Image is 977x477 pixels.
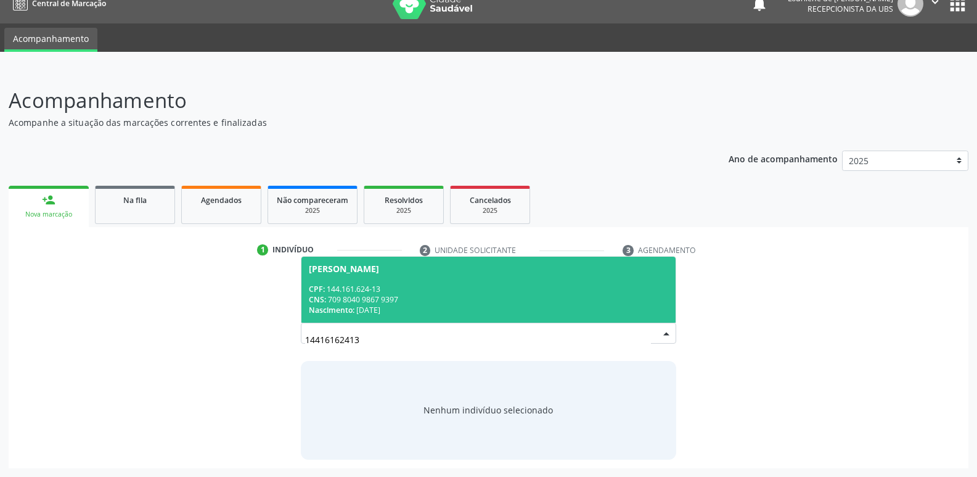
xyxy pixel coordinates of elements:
[309,284,668,294] div: 144.161.624-13
[277,195,348,205] span: Não compareceram
[459,206,521,215] div: 2025
[373,206,435,215] div: 2025
[309,284,325,294] span: CPF:
[257,244,268,255] div: 1
[17,210,80,219] div: Nova marcação
[42,193,55,207] div: person_add
[309,305,354,315] span: Nascimento:
[4,28,97,52] a: Acompanhamento
[277,206,348,215] div: 2025
[9,85,681,116] p: Acompanhamento
[309,264,379,274] div: [PERSON_NAME]
[423,404,553,417] div: Nenhum indivíduo selecionado
[309,305,668,315] div: [DATE]
[309,294,326,305] span: CNS:
[201,195,242,205] span: Agendados
[309,294,668,305] div: 709 8040 9867 9397
[385,195,423,205] span: Resolvidos
[807,4,893,14] span: Recepcionista da UBS
[123,195,147,205] span: Na fila
[470,195,511,205] span: Cancelados
[272,244,314,255] div: Indivíduo
[305,327,651,352] input: Busque por nome, CNS ou CPF
[729,151,838,166] p: Ano de acompanhamento
[9,116,681,129] p: Acompanhe a situação das marcações correntes e finalizadas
